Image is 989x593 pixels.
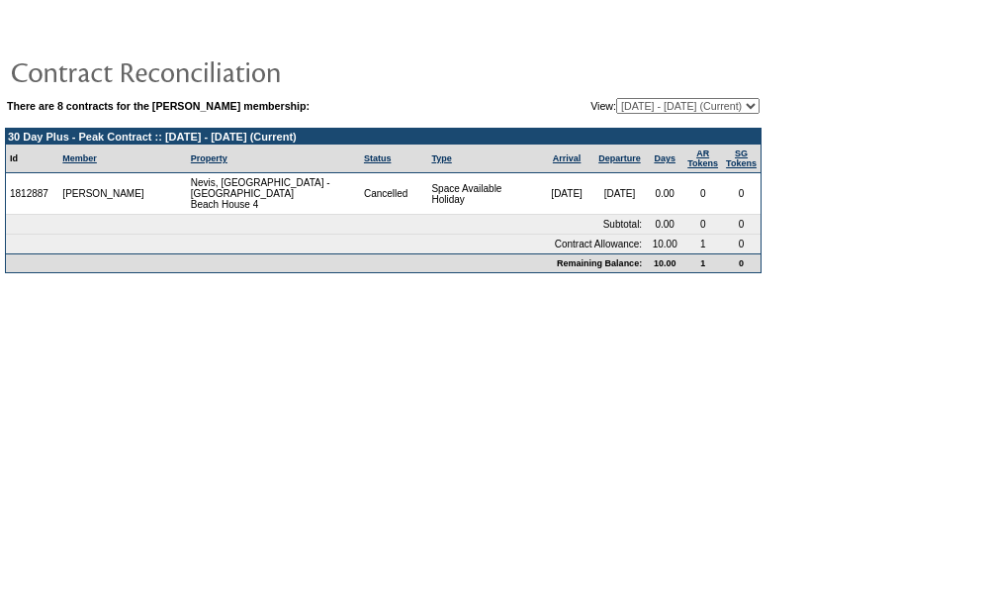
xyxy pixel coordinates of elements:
[683,215,722,235] td: 0
[7,100,310,112] b: There are 8 contracts for the [PERSON_NAME] membership:
[6,129,761,145] td: 30 Day Plus - Peak Contract :: [DATE] - [DATE] (Current)
[491,98,760,114] td: View:
[187,173,360,215] td: Nevis, [GEOGRAPHIC_DATA] - [GEOGRAPHIC_DATA] Beach House 4
[6,215,646,235] td: Subtotal:
[553,153,582,163] a: Arrival
[58,173,149,215] td: [PERSON_NAME]
[6,173,58,215] td: 1812887
[654,153,675,163] a: Days
[722,173,761,215] td: 0
[726,148,757,168] a: SGTokens
[431,153,451,163] a: Type
[646,173,683,215] td: 0.00
[6,235,646,253] td: Contract Allowance:
[427,173,540,215] td: Space Available Holiday
[6,145,58,173] td: Id
[10,51,405,91] img: pgTtlContractReconciliation.gif
[646,253,683,272] td: 10.00
[62,153,97,163] a: Member
[598,153,641,163] a: Departure
[360,173,428,215] td: Cancelled
[540,173,592,215] td: [DATE]
[593,173,646,215] td: [DATE]
[687,148,718,168] a: ARTokens
[364,153,392,163] a: Status
[646,215,683,235] td: 0.00
[722,253,761,272] td: 0
[191,153,227,163] a: Property
[683,173,722,215] td: 0
[722,215,761,235] td: 0
[646,235,683,253] td: 10.00
[722,235,761,253] td: 0
[6,253,646,272] td: Remaining Balance:
[683,235,722,253] td: 1
[683,253,722,272] td: 1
